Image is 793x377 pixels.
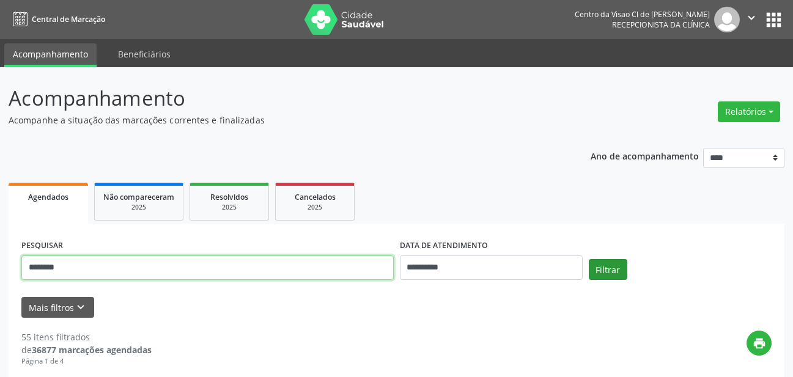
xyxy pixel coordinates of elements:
[21,343,152,356] div: de
[32,14,105,24] span: Central de Marcação
[210,192,248,202] span: Resolvidos
[591,148,699,163] p: Ano de acompanhamento
[714,7,740,32] img: img
[747,331,772,356] button: print
[612,20,710,30] span: Recepcionista da clínica
[109,43,179,65] a: Beneficiários
[21,356,152,367] div: Página 1 de 4
[32,344,152,356] strong: 36877 marcações agendadas
[199,203,260,212] div: 2025
[21,236,63,255] label: PESQUISAR
[753,337,766,350] i: print
[284,203,345,212] div: 2025
[28,192,68,202] span: Agendados
[9,9,105,29] a: Central de Marcação
[740,7,763,32] button: 
[589,259,627,280] button: Filtrar
[745,11,758,24] i: 
[763,9,784,31] button: apps
[4,43,97,67] a: Acompanhamento
[103,192,174,202] span: Não compareceram
[400,236,488,255] label: DATA DE ATENDIMENTO
[9,83,551,114] p: Acompanhamento
[575,9,710,20] div: Centro da Visao Cl de [PERSON_NAME]
[21,297,94,318] button: Mais filtroskeyboard_arrow_down
[718,101,780,122] button: Relatórios
[21,331,152,343] div: 55 itens filtrados
[295,192,336,202] span: Cancelados
[103,203,174,212] div: 2025
[9,114,551,126] p: Acompanhe a situação das marcações correntes e finalizadas
[74,301,87,314] i: keyboard_arrow_down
